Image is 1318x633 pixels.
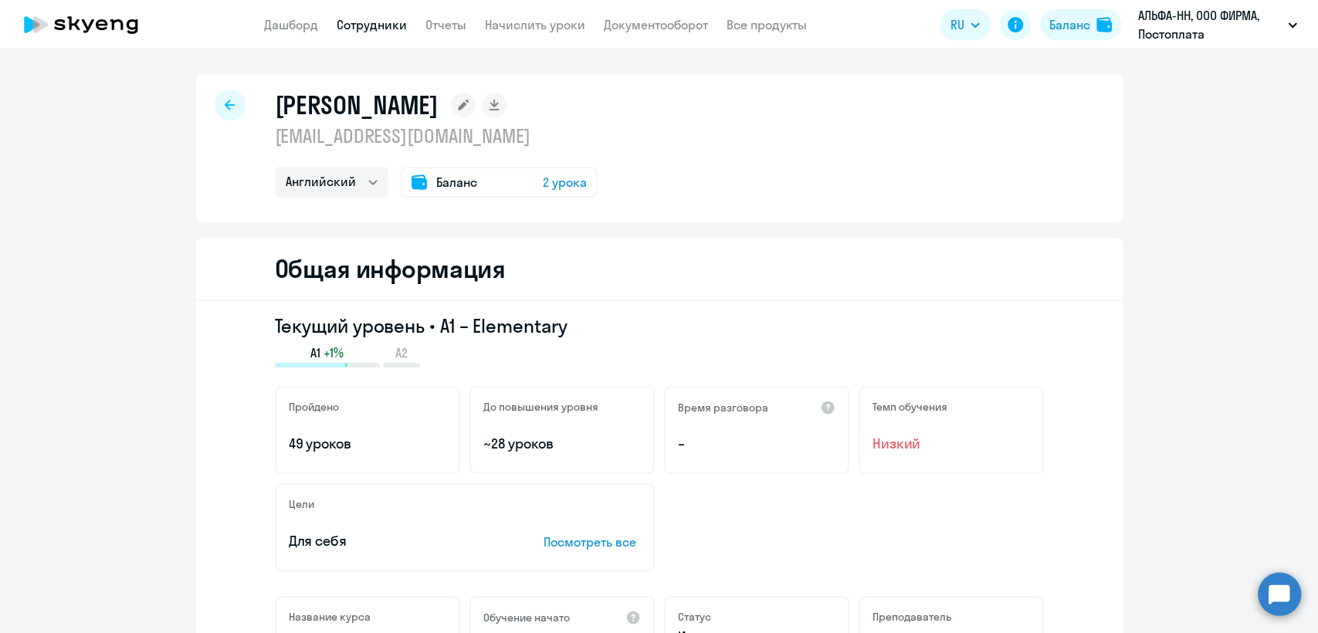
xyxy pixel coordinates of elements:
[950,15,964,34] span: RU
[483,400,598,414] h5: До повышения уровня
[310,344,320,361] span: A1
[324,344,344,361] span: +1%
[543,173,587,191] span: 2 урока
[872,400,947,414] h5: Темп обучения
[289,531,496,551] p: Для себя
[872,434,1030,454] span: Низкий
[395,344,408,361] span: A2
[678,610,711,624] h5: Статус
[289,610,371,624] h5: Название курса
[436,173,477,191] span: Баланс
[1130,6,1305,43] button: АЛЬФА-НН, ООО ФИРМА, Постоплата
[872,610,951,624] h5: Преподаватель
[275,124,598,148] p: [EMAIL_ADDRESS][DOMAIN_NAME]
[1040,9,1121,40] button: Балансbalance
[289,497,314,511] h5: Цели
[275,90,439,120] h1: [PERSON_NAME]
[275,253,506,284] h2: Общая информация
[289,434,446,454] p: 49 уроков
[544,533,641,551] p: Посмотреть все
[264,17,318,32] a: Дашборд
[678,401,768,415] h5: Время разговора
[425,17,466,32] a: Отчеты
[727,17,807,32] a: Все продукты
[289,400,339,414] h5: Пройдено
[1096,17,1112,32] img: balance
[483,611,570,625] h5: Обучение начато
[275,313,1044,338] h3: Текущий уровень • A1 – Elementary
[1049,15,1090,34] div: Баланс
[604,17,708,32] a: Документооборот
[940,9,991,40] button: RU
[678,434,835,454] p: –
[337,17,407,32] a: Сотрудники
[485,17,585,32] a: Начислить уроки
[483,434,641,454] p: ~28 уроков
[1138,6,1282,43] p: АЛЬФА-НН, ООО ФИРМА, Постоплата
